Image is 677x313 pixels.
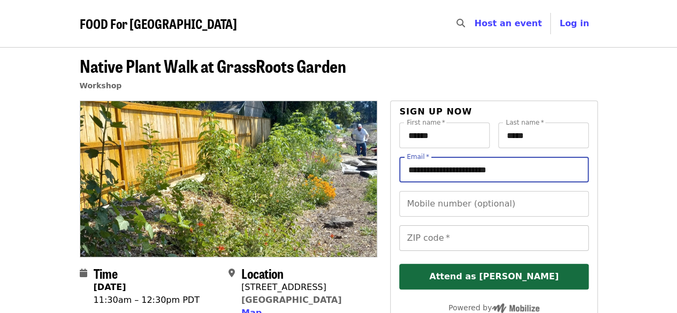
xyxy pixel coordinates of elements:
[80,16,237,32] a: FOOD For [GEOGRAPHIC_DATA]
[241,281,341,294] div: [STREET_ADDRESS]
[94,294,200,307] div: 11:30am – 12:30pm PDT
[407,119,445,126] label: First name
[399,225,588,251] input: ZIP code
[80,101,377,256] img: Native Plant Walk at GrassRoots Garden organized by FOOD For Lane County
[80,53,346,78] span: Native Plant Walk at GrassRoots Garden
[559,18,589,28] span: Log in
[399,123,490,148] input: First name
[80,81,122,90] a: Workshop
[407,154,429,160] label: Email
[471,11,480,36] input: Search
[399,106,472,117] span: Sign up now
[456,18,465,28] i: search icon
[399,157,588,182] input: Email
[399,264,588,289] button: Attend as [PERSON_NAME]
[94,264,118,283] span: Time
[94,282,126,292] strong: [DATE]
[229,268,235,278] i: map-marker-alt icon
[399,191,588,217] input: Mobile number (optional)
[474,18,542,28] a: Host an event
[80,268,87,278] i: calendar icon
[80,14,237,33] span: FOOD For [GEOGRAPHIC_DATA]
[448,303,539,312] span: Powered by
[506,119,544,126] label: Last name
[498,123,589,148] input: Last name
[241,295,341,305] a: [GEOGRAPHIC_DATA]
[551,13,597,34] button: Log in
[241,264,284,283] span: Location
[492,303,539,313] img: Powered by Mobilize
